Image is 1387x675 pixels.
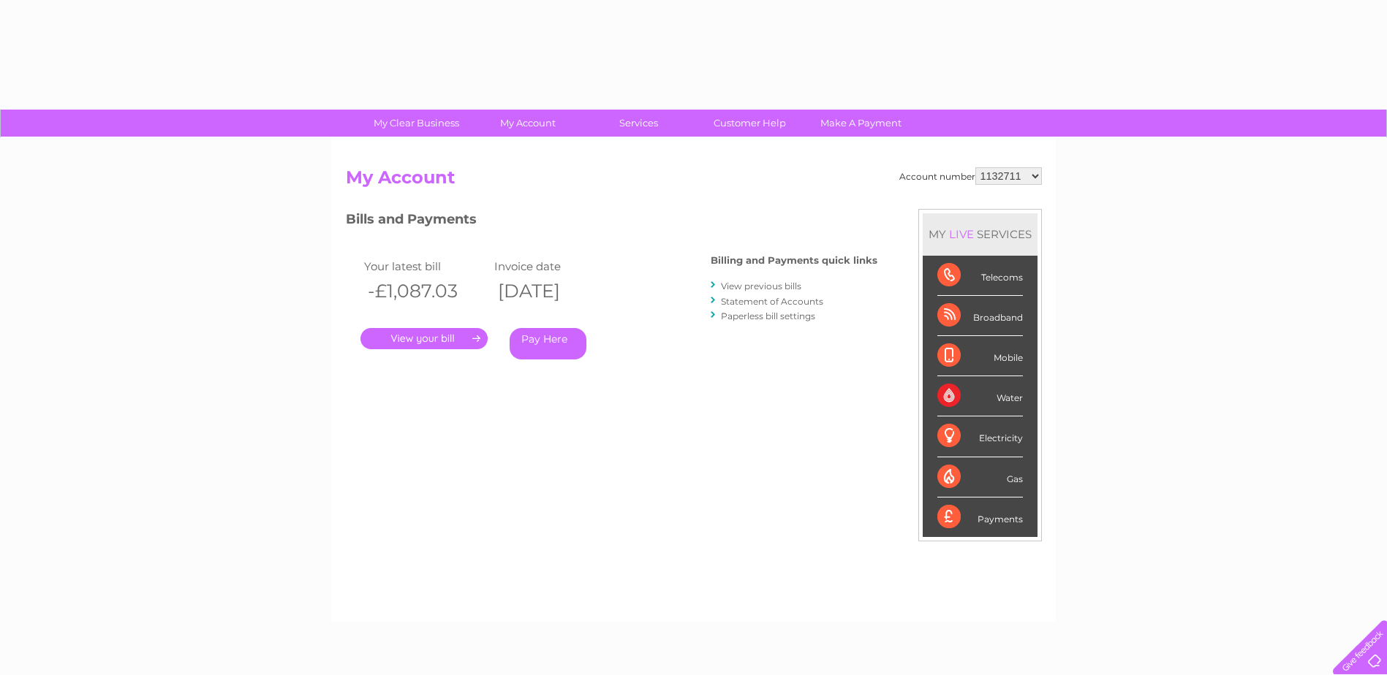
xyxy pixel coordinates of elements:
[711,255,877,266] h4: Billing and Payments quick links
[937,256,1023,296] div: Telecoms
[801,110,921,137] a: Make A Payment
[578,110,699,137] a: Services
[937,336,1023,376] div: Mobile
[360,276,491,306] th: -£1,087.03
[923,213,1038,255] div: MY SERVICES
[491,256,621,276] td: Invoice date
[937,416,1023,457] div: Electricity
[937,376,1023,416] div: Water
[346,209,877,234] h3: Bills and Payments
[721,310,815,321] a: Paperless bill settings
[721,281,801,291] a: View previous bills
[721,296,823,307] a: Statement of Accounts
[467,110,588,137] a: My Account
[360,328,488,349] a: .
[356,110,477,137] a: My Clear Business
[510,328,586,359] a: Pay Here
[346,167,1042,195] h2: My Account
[689,110,810,137] a: Customer Help
[491,276,621,306] th: [DATE]
[899,167,1042,185] div: Account number
[946,227,977,241] div: LIVE
[937,296,1023,336] div: Broadband
[937,457,1023,497] div: Gas
[937,497,1023,537] div: Payments
[360,256,491,276] td: Your latest bill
